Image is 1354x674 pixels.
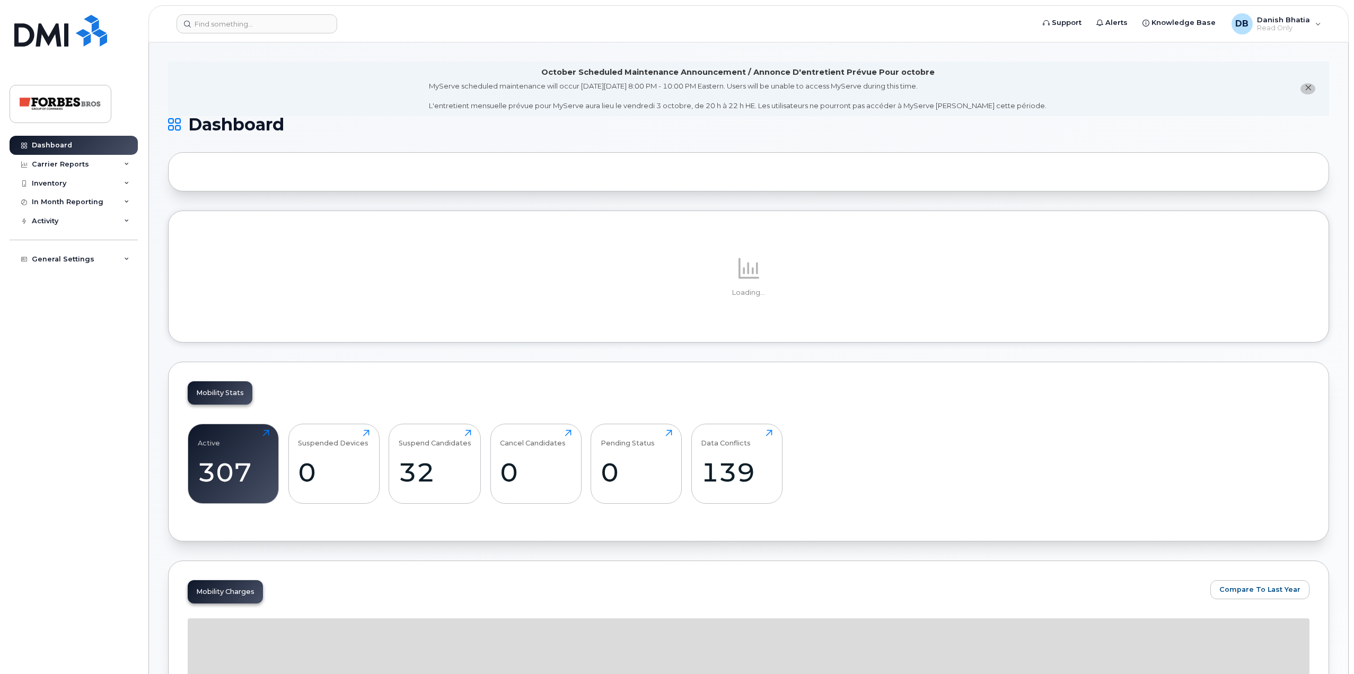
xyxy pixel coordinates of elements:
a: Pending Status0 [601,430,672,497]
div: October Scheduled Maintenance Announcement / Annonce D'entretient Prévue Pour octobre [541,67,935,78]
div: 32 [399,457,471,488]
a: Active307 [198,430,269,497]
div: Pending Status [601,430,655,447]
a: Cancel Candidates0 [500,430,572,497]
button: Compare To Last Year [1210,580,1309,599]
div: Cancel Candidates [500,430,566,447]
p: Loading... [188,288,1309,297]
div: Suspend Candidates [399,430,471,447]
div: 139 [701,457,772,488]
div: MyServe scheduled maintenance will occur [DATE][DATE] 8:00 PM - 10:00 PM Eastern. Users will be u... [429,81,1047,111]
div: 0 [601,457,672,488]
div: Data Conflicts [701,430,751,447]
a: Suspend Candidates32 [399,430,471,497]
div: 0 [500,457,572,488]
div: 0 [298,457,370,488]
span: Dashboard [188,117,284,133]
button: close notification [1300,83,1315,94]
div: Active [198,430,220,447]
div: Suspended Devices [298,430,368,447]
span: Compare To Last Year [1219,584,1300,594]
div: 307 [198,457,269,488]
a: Data Conflicts139 [701,430,772,497]
a: Suspended Devices0 [298,430,370,497]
